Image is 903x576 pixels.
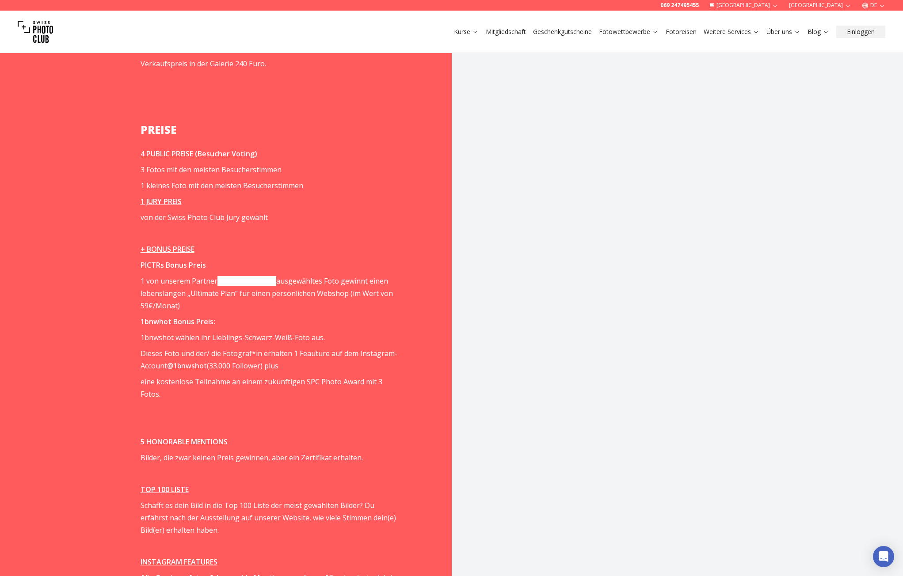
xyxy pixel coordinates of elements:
div: Open Intercom Messenger [873,546,894,567]
strong: PREISE [141,122,176,137]
button: Kurse [450,26,482,38]
button: Einloggen [836,26,885,38]
button: Fotoreisen [662,26,700,38]
button: Geschenkgutscheine [530,26,595,38]
a: Weitere Services [704,27,759,36]
a: Fotowettbewerbe [599,27,659,36]
p: eine kostenlose Teilnahme an einem zukünftigen SPC Photo Award mit 3 Fotos. [141,375,399,400]
a: Kurse [454,27,479,36]
a: @1bnwshot [167,361,207,371]
p: Dieses Foto und der/ die Fotograf*in erhalten 1 Feauture auf dem Instagram-Account (33.000 Follow... [141,347,399,372]
strong: 1bnwhot Bonus Preis: [141,317,215,326]
span: von der Swiss Photo Club Jury gewählt [141,212,268,222]
p: 1 von unserem Partner ausgewähltes Foto gewinnt einen lebenslangen „Ultimate Plan“ für einen pers... [141,275,399,312]
a: Geschenkgutscheine [533,27,592,36]
a: Fotoreisen [666,27,697,36]
u: TOP 100 LISTE [141,485,189,494]
u: + BONUS PREISE [141,244,194,254]
button: Blog [804,26,833,38]
p: Schafft es dein Bild in die Top 100 Liste der meist gewählten Bilder? Du erfährst nach der Ausste... [141,499,399,536]
strong: PICTRs Bonus Preis [141,260,206,270]
u: INSTAGRAM FEATURES [141,557,217,567]
button: Weitere Services [700,26,763,38]
button: Mitgliedschaft [482,26,530,38]
u: 4 PUBLIC PREISE (Besucher Voting) [141,149,257,159]
button: Fotowettbewerbe [595,26,662,38]
a: Mitgliedschaft [486,27,526,36]
p: 1bnwshot wählen ihr Lieblings-Schwarz-Weiß-Foto aus. [141,331,399,344]
p: Bilder, die zwar keinen Preis gewinnen, aber ein Zertifikat erhalten. [141,451,399,464]
button: Über uns [763,26,804,38]
u: 5 HONORABLE MENTIONS [141,437,228,447]
span: 1 kleines Foto mit den meisten Besucherstimmen [141,181,303,190]
a: Blog [808,27,829,36]
a: [DOMAIN_NAME] [217,276,276,286]
img: Swiss photo club [18,14,53,49]
a: Über uns [766,27,800,36]
p: Verkaufspreis in der Galerie 240 Euro. [141,57,399,70]
u: 1 JURY PREIS [141,197,182,206]
span: 3 Fotos mit den meisten Besucherstimmen [141,165,282,174]
a: 069 247495455 [660,2,699,9]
